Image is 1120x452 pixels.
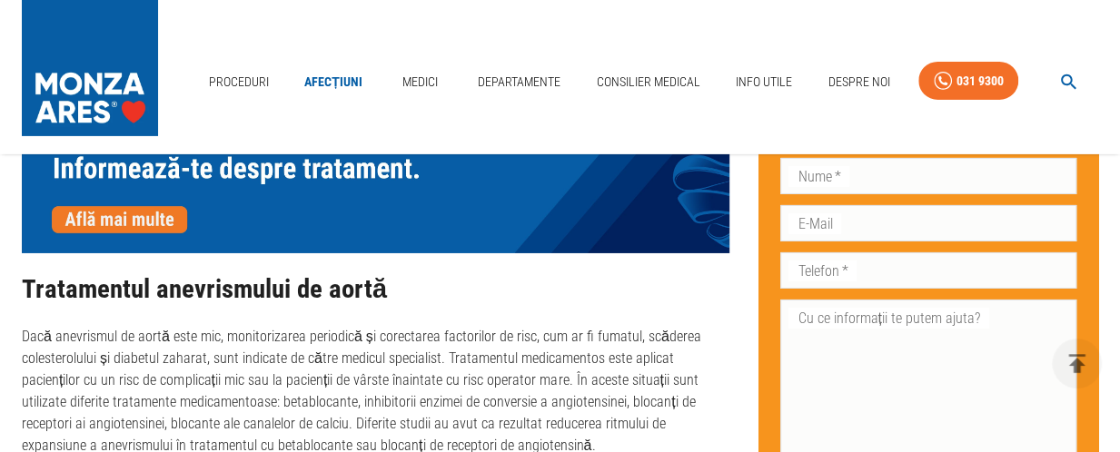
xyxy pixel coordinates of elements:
[22,88,729,253] img: banner anevrism de aortă
[471,64,568,101] a: Departamente
[956,70,1003,93] div: 031 9300
[297,64,370,101] a: Afecțiuni
[22,275,729,304] h2: Tratamentul anevrismului de aortă
[202,64,276,101] a: Proceduri
[1052,339,1102,388] button: delete
[918,62,1018,101] a: 031 9300
[590,64,708,101] a: Consilier Medical
[728,64,799,101] a: Info Utile
[391,64,449,101] a: Medici
[821,64,897,101] a: Despre Noi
